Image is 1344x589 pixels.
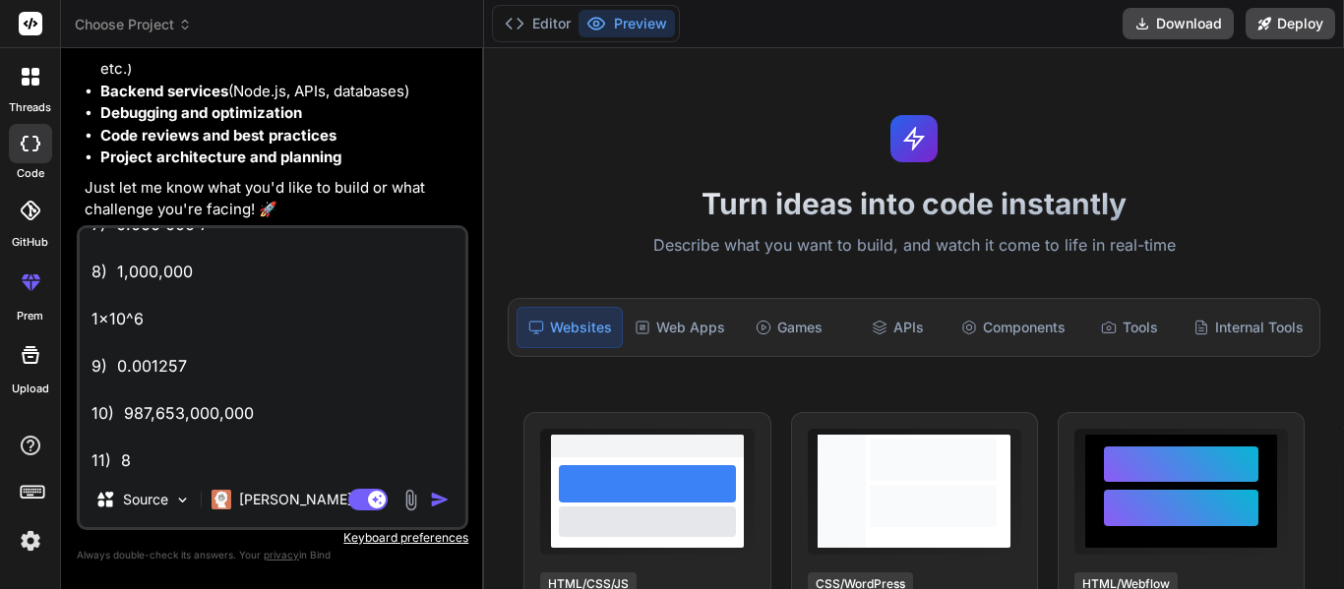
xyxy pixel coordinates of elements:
[100,82,228,100] strong: Backend services
[12,381,49,397] label: Upload
[845,307,949,348] div: APIs
[399,489,422,511] img: attachment
[1123,8,1234,39] button: Download
[430,490,450,509] img: icon
[517,307,623,348] div: Websites
[496,233,1332,259] p: Describe what you want to build, and watch it come to life in real-time
[14,524,47,558] img: settings
[75,15,192,34] span: Choose Project
[264,549,299,560] span: privacy
[100,147,341,166] strong: Project architecture and planning
[77,530,468,546] p: Keyboard preferences
[17,165,44,182] label: code
[953,307,1073,348] div: Components
[100,126,336,145] strong: Code reviews and best practices
[77,546,468,564] p: Always double-check its answers. Your in Bind
[497,10,579,37] button: Editor
[239,490,386,509] p: [PERSON_NAME] 4 S..
[85,177,464,221] p: Just let me know what you'd like to build or what challenge you're facing! 🚀
[174,492,191,508] img: Pick Models
[80,228,465,472] textarea: Express the following in scientific notation: 1) 0.00012 1.2x10^- 2) 1000 1x10^3 3) 0.01 4) 12 5)...
[12,234,48,251] label: GitHub
[1246,8,1335,39] button: Deploy
[123,490,168,509] p: Source
[496,186,1332,221] h1: Turn ideas into code instantly
[1077,307,1182,348] div: Tools
[100,103,302,122] strong: Debugging and optimization
[212,490,231,509] img: Claude 4 Sonnet
[627,307,733,348] div: Web Apps
[1186,307,1312,348] div: Internal Tools
[737,307,841,348] div: Games
[17,308,43,324] label: prem
[579,10,675,37] button: Preview
[100,81,464,103] li: (Node.js, APIs, databases)
[9,99,51,116] label: threads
